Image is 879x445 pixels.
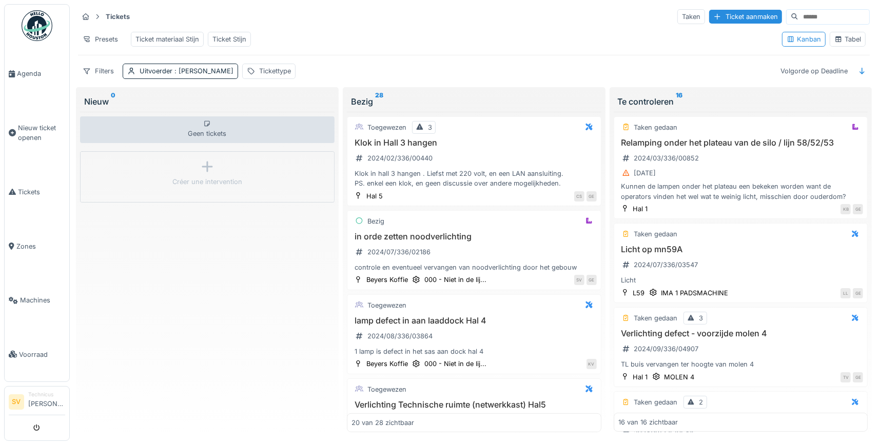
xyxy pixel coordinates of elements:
div: controle en eventueel vervangen van noodverlichting door het gebouw [351,262,597,272]
div: Presets [78,32,123,47]
div: Bezig [367,216,384,226]
div: 2 [699,397,704,407]
span: Voorraad [19,350,65,359]
div: Technicus [28,391,65,398]
li: [PERSON_NAME] [28,391,65,413]
div: Bezig [351,95,597,108]
span: Tickets [18,187,65,197]
div: Tabel [834,34,861,44]
div: TL buis vervangen ter hoogte van molen 4 [618,359,864,369]
div: L59 [633,288,645,298]
div: Kanban [787,34,821,44]
div: Licht [618,275,864,285]
div: GE [853,288,863,298]
div: 20 van 28 zichtbaar [351,417,414,427]
div: TV [841,372,851,382]
li: SV [9,394,24,410]
a: Nieuw ticket openen [5,101,69,165]
div: Geen tickets [80,116,335,143]
div: Tickettype [259,66,291,76]
div: 000 - Niet in de lij... [424,275,486,285]
div: Uitvoerder [140,66,233,76]
div: IMA 1 PADSMACHINE [661,288,729,298]
h3: Licht op mn59A [618,245,864,254]
div: Beyers Koffie [366,359,408,369]
div: GE [587,275,597,285]
div: Taken gedaan [634,313,678,323]
span: Nieuw ticket openen [18,123,65,143]
div: Nieuw [84,95,330,108]
div: Taken gedaan [634,123,678,132]
div: GE [587,191,597,201]
div: Toegewezen [367,300,406,310]
div: Te controleren [618,95,864,108]
div: Taken gedaan [634,397,678,407]
div: 16 van 16 zichtbaar [618,417,678,427]
div: Volgorde op Deadline [776,64,852,78]
div: [DATE] [634,168,656,178]
h3: lamp defect in aan laaddock Hal 4 [351,316,597,326]
div: 2024/02/336/00440 [367,153,433,163]
div: 3 [428,123,432,132]
div: 000 - Niet in de lij... [424,359,486,369]
a: Tickets [5,165,69,219]
div: Créer une intervention [172,177,242,187]
a: Voorraad [5,328,69,382]
h3: in orde zetten noodverlichting [351,232,597,241]
div: 2024/09/336/04907 [634,344,699,354]
span: Zones [16,241,65,251]
div: Filters [78,64,119,78]
a: Zones [5,219,69,273]
div: 2024/07/336/02186 [367,247,431,257]
sup: 0 [111,95,115,108]
div: GE [853,372,863,382]
div: SV [574,275,584,285]
div: 1 lamp is defect in het sas aan dock hal 4 [351,347,597,356]
h3: Relamping onder het plateau van de silo / lijn 58/52/53 [618,138,864,148]
span: Agenda [17,69,65,78]
div: Beyers Koffie [366,275,408,285]
strong: Tickets [102,12,134,22]
div: Ticket aanmaken [709,10,782,24]
sup: 28 [375,95,383,108]
div: GE [853,204,863,214]
div: Toegewezen [367,385,406,394]
div: Hal 1 [633,372,648,382]
div: Taken [677,9,705,24]
div: Ticket materiaal Stijn [135,34,199,44]
div: KB [841,204,851,214]
div: MOLEN 4 [665,372,695,382]
div: CS [574,191,584,201]
a: Machines [5,273,69,328]
div: 2024/07/336/03547 [634,260,698,270]
span: Machines [20,295,65,305]
div: Toegewezen [367,123,406,132]
div: 2024/08/336/03864 [367,331,433,341]
div: Taken gedaan [634,229,678,239]
div: 3 [699,313,704,323]
div: Kunnen de lampen onder het plateau een bekeken worden want de operators vinden het wel wat te wei... [618,181,864,201]
div: Ticket Stijn [212,34,246,44]
div: Hal 1 [633,204,648,214]
div: Klok in hall 3 hangen . Liefst met 220 volt, en een LAN aansluiting. PS. enkel een klok, en geen ... [351,169,597,188]
sup: 16 [676,95,683,108]
a: Agenda [5,47,69,101]
div: KV [587,359,597,369]
div: Hal 5 [366,191,383,201]
img: Badge_color-CXgf-gQk.svg [22,10,52,41]
h3: Verlichting defect - voorzijde molen 4 [618,329,864,338]
h3: Verlichting Technische ruimte (netwerkkast) Hal5 [351,400,597,410]
div: LL [841,288,851,298]
h3: Klok in Hall 3 hangen [351,138,597,148]
div: 2024/03/336/00852 [634,153,699,163]
a: SV Technicus[PERSON_NAME] [9,391,65,415]
span: : [PERSON_NAME] [172,67,233,75]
